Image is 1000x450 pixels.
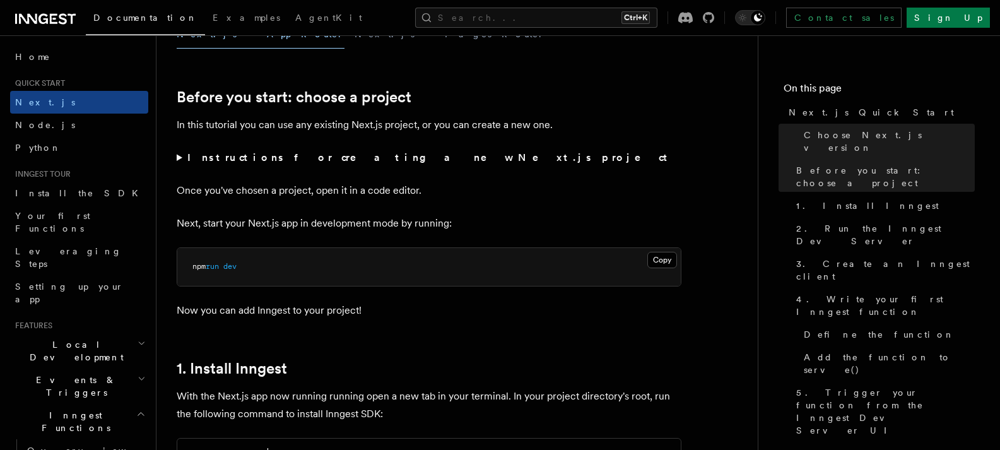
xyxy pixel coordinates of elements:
[15,281,124,304] span: Setting up your app
[15,246,122,269] span: Leveraging Steps
[10,169,71,179] span: Inngest tour
[15,50,50,63] span: Home
[791,194,975,217] a: 1. Install Inngest
[415,8,657,28] button: Search...Ctrl+K
[735,10,765,25] button: Toggle dark mode
[15,120,75,130] span: Node.js
[796,258,975,283] span: 3. Create an Inngest client
[799,323,975,346] a: Define the function
[177,360,287,377] a: 1. Install Inngest
[10,338,138,364] span: Local Development
[10,182,148,204] a: Install the SDK
[791,381,975,442] a: 5. Trigger your function from the Inngest Dev Server UI
[647,252,677,268] button: Copy
[177,388,681,423] p: With the Next.js app now running running open a new tab in your terminal. In your project directo...
[10,374,138,399] span: Events & Triggers
[295,13,362,23] span: AgentKit
[796,199,939,212] span: 1. Install Inngest
[10,409,136,434] span: Inngest Functions
[15,97,75,107] span: Next.js
[192,262,206,271] span: npm
[784,81,975,101] h4: On this page
[15,188,146,198] span: Install the SDK
[10,333,148,369] button: Local Development
[791,159,975,194] a: Before you start: choose a project
[288,4,370,34] a: AgentKit
[10,321,52,331] span: Features
[205,4,288,34] a: Examples
[789,106,954,119] span: Next.js Quick Start
[177,302,681,319] p: Now you can add Inngest to your project!
[10,91,148,114] a: Next.js
[10,275,148,311] a: Setting up your app
[15,143,61,153] span: Python
[10,78,65,88] span: Quick start
[93,13,197,23] span: Documentation
[206,262,219,271] span: run
[796,293,975,318] span: 4. Write your first Inngest function
[799,124,975,159] a: Choose Next.js version
[10,240,148,275] a: Leveraging Steps
[791,252,975,288] a: 3. Create an Inngest client
[796,222,975,247] span: 2. Run the Inngest Dev Server
[10,45,148,68] a: Home
[10,136,148,159] a: Python
[796,386,975,437] span: 5. Trigger your function from the Inngest Dev Server UI
[621,11,650,24] kbd: Ctrl+K
[10,369,148,404] button: Events & Triggers
[791,217,975,252] a: 2. Run the Inngest Dev Server
[10,114,148,136] a: Node.js
[791,288,975,323] a: 4. Write your first Inngest function
[804,129,975,154] span: Choose Next.js version
[804,328,955,341] span: Define the function
[10,204,148,240] a: Your first Functions
[177,215,681,232] p: Next, start your Next.js app in development mode by running:
[177,116,681,134] p: In this tutorial you can use any existing Next.js project, or you can create a new one.
[784,101,975,124] a: Next.js Quick Start
[799,346,975,381] a: Add the function to serve()
[187,151,673,163] strong: Instructions for creating a new Next.js project
[907,8,990,28] a: Sign Up
[177,88,411,106] a: Before you start: choose a project
[10,404,148,439] button: Inngest Functions
[804,351,975,376] span: Add the function to serve()
[177,182,681,199] p: Once you've chosen a project, open it in a code editor.
[177,149,681,167] summary: Instructions for creating a new Next.js project
[86,4,205,35] a: Documentation
[786,8,902,28] a: Contact sales
[796,164,975,189] span: Before you start: choose a project
[223,262,237,271] span: dev
[15,211,90,234] span: Your first Functions
[213,13,280,23] span: Examples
